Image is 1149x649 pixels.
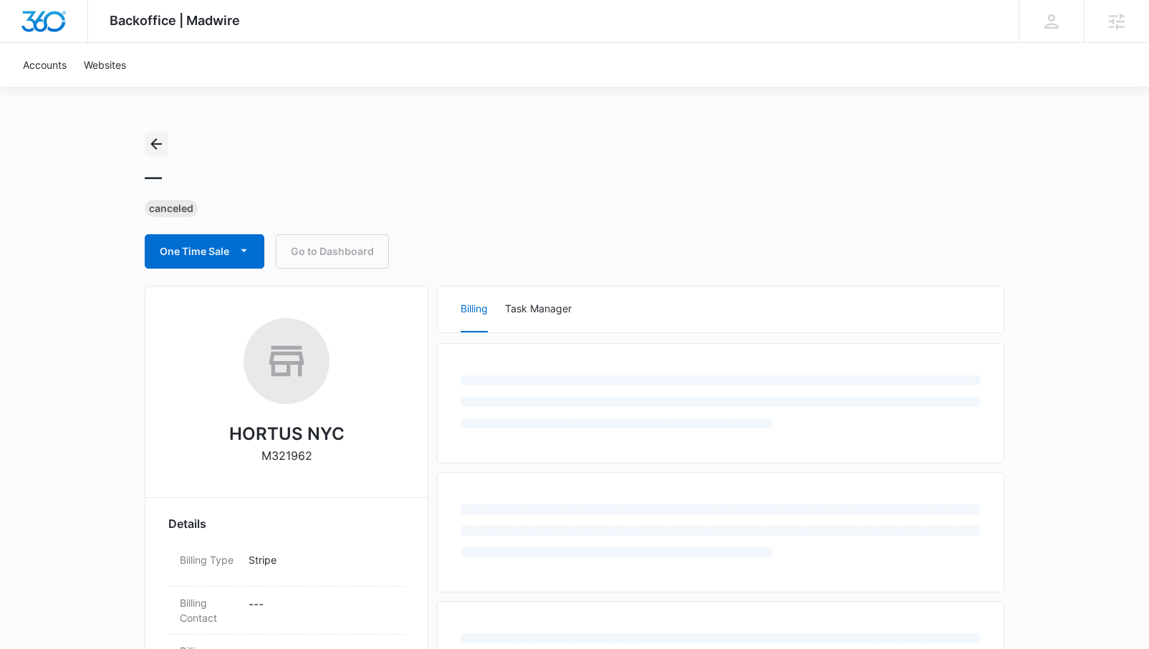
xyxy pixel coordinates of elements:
h2: HORTUS NYC [229,421,345,447]
button: Task Manager [505,287,572,332]
button: Billing [461,287,488,332]
h1: — [145,167,162,188]
div: Billing TypeStripe [168,544,405,587]
span: Backoffice | Madwire [110,13,240,28]
dt: Billing Contact [180,595,237,625]
p: M321962 [261,447,312,464]
span: Details [168,515,206,532]
div: Canceled [145,200,198,217]
button: Back [145,133,168,155]
a: Websites [75,43,135,87]
div: Billing Contact--- [168,587,405,635]
a: Accounts [14,43,75,87]
dd: - - - [249,595,393,625]
p: Stripe [249,552,393,567]
dt: Billing Type [180,552,237,567]
a: Go to Dashboard [276,234,389,269]
button: One Time Sale [145,234,264,269]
